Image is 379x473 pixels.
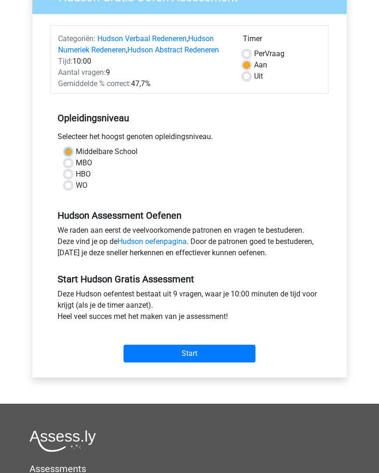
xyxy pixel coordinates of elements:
a: Hudson Abstract Redeneren [127,45,219,54]
img: Assessly logo [29,430,96,452]
a: Hudson Verbaal Redeneren [97,34,187,43]
div: 9 [51,67,236,78]
h5: Opleidingsniveau [58,109,321,127]
span: Aantal vragen: [58,68,106,77]
h5: Hudson Assessment Oefenen [58,210,321,221]
div: We raden aan eerst de veelvoorkomende patronen en vragen te bestuderen. Deze vind je op de . Door... [51,225,328,262]
div: Deze Hudson oefentest bestaat uit 9 vragen, waar je 10:00 minuten de tijd voor krijgt (als je de ... [51,288,328,326]
label: Middelbare School [76,146,138,157]
span: Per [254,49,265,58]
label: Aan [254,59,267,71]
div: Selecteer het hoogst genoten opleidingsniveau. [51,131,328,146]
div: Timer [243,33,321,48]
div: 47,7% [51,78,236,89]
span: Tijd: [58,57,73,66]
span: Gemiddelde % correct: [58,79,131,88]
label: Vraag [254,48,284,59]
a: Hudson oefenpagina [117,237,187,246]
div: 10:00 [51,56,236,67]
span: Categoriën: [58,34,95,43]
label: Uit [254,71,263,82]
label: WO [76,180,87,191]
div: , , [51,33,236,56]
h5: Start Hudson Gratis Assessment [58,273,321,285]
label: MBO [76,157,92,169]
label: HBO [76,169,91,180]
input: Start [124,345,255,362]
